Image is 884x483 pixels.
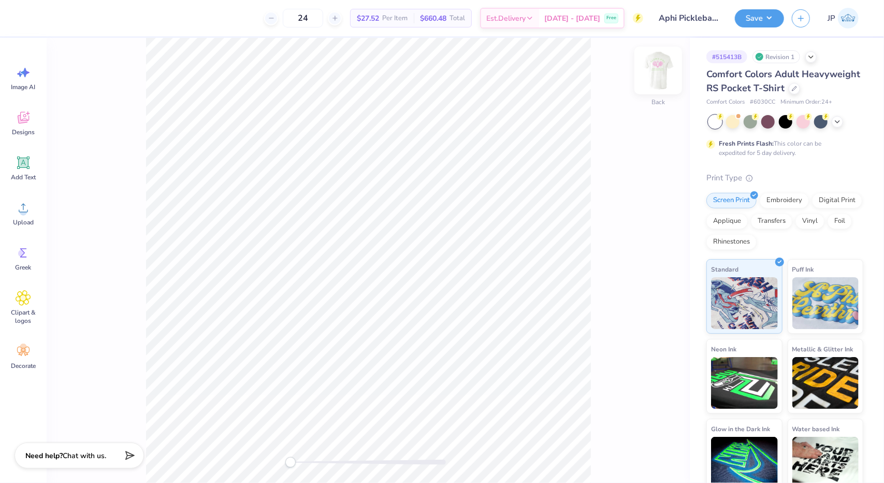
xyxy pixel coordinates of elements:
span: Water based Ink [792,423,840,434]
span: [DATE] - [DATE] [544,13,600,24]
div: Accessibility label [285,457,296,467]
span: Glow in the Dark Ink [711,423,770,434]
strong: Fresh Prints Flash: [719,139,774,148]
span: Minimum Order: 24 + [780,98,832,107]
img: Puff Ink [792,277,859,329]
span: Upload [13,218,34,226]
div: Embroidery [760,193,809,208]
span: Add Text [11,173,36,181]
img: Standard [711,277,778,329]
span: Free [606,15,616,22]
div: Vinyl [795,214,824,229]
img: Metallic & Glitter Ink [792,357,859,409]
div: Digital Print [812,193,862,208]
div: Back [651,98,665,107]
span: Image AI [11,83,36,91]
div: Print Type [706,172,863,184]
span: Est. Delivery [486,13,526,24]
img: Back [637,50,679,91]
div: Foil [828,214,852,229]
input: Untitled Design [651,8,727,29]
div: Transfers [751,214,792,229]
span: Metallic & Glitter Ink [792,344,853,354]
span: Total [450,13,465,24]
a: JP [823,8,863,29]
div: Applique [706,214,748,229]
span: Neon Ink [711,344,736,354]
span: Puff Ink [792,264,814,275]
strong: Need help? [25,451,63,461]
span: Comfort Colors Adult Heavyweight RS Pocket T-Shirt [706,68,860,94]
span: Decorate [11,362,36,370]
div: Screen Print [706,193,757,208]
span: $660.48 [420,13,446,24]
div: Rhinestones [706,234,757,250]
span: Clipart & logos [6,308,40,325]
span: Chat with us. [63,451,106,461]
div: # 515413B [706,50,747,63]
span: JP [828,12,835,24]
span: Greek [16,263,32,272]
div: Revision 1 [752,50,800,63]
span: Per Item [382,13,408,24]
span: Comfort Colors [706,98,745,107]
span: Standard [711,264,738,275]
input: – – [283,9,323,27]
img: Neon Ink [711,357,778,409]
span: # 6030CC [750,98,775,107]
div: This color can be expedited for 5 day delivery. [719,139,846,158]
span: Designs [12,128,35,136]
button: Save [735,9,784,27]
span: $27.52 [357,13,379,24]
img: Jojo Pawlow [838,8,859,29]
